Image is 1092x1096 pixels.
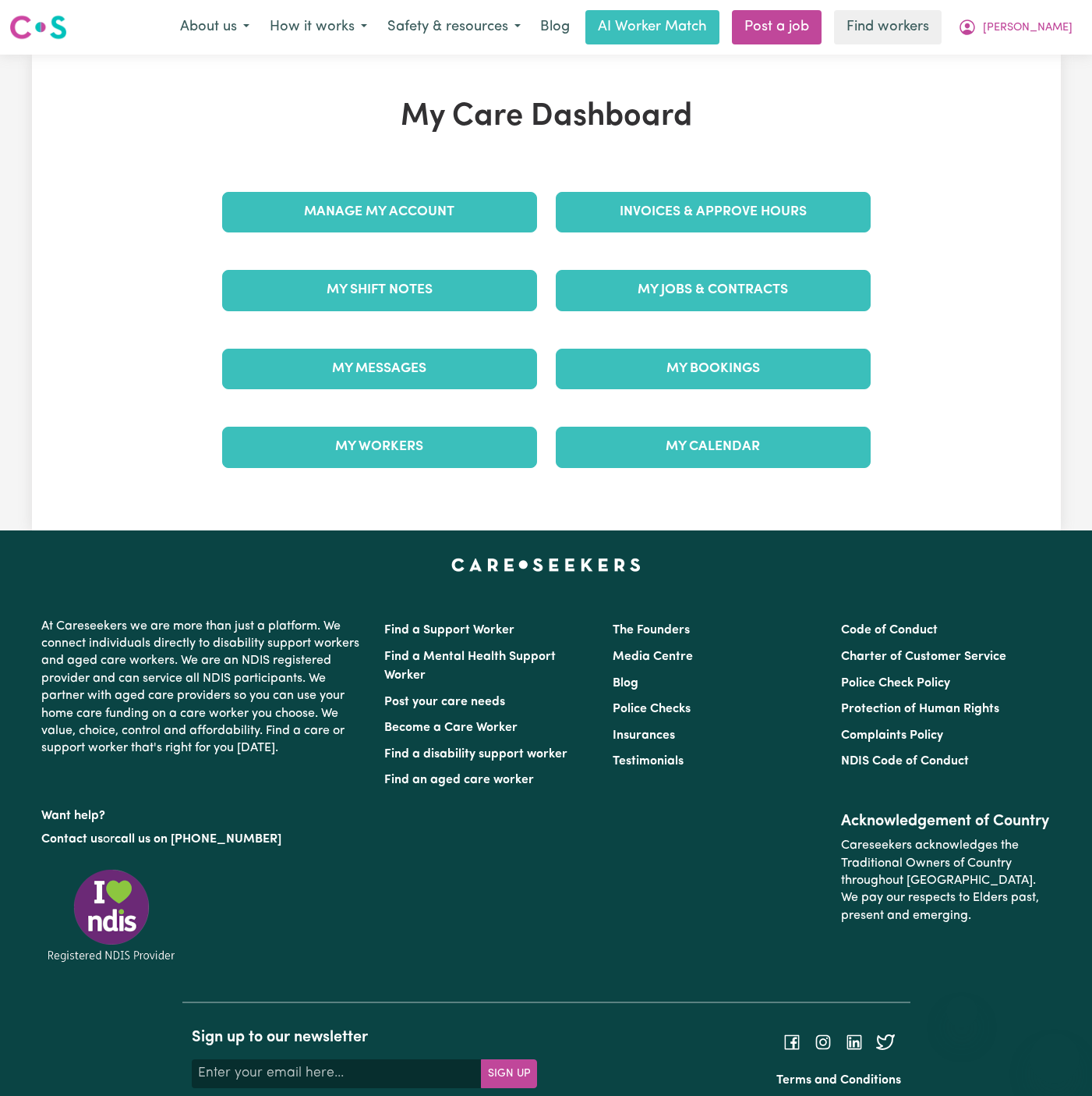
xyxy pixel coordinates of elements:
span: [PERSON_NAME] [983,20,1073,37]
button: My Account [948,11,1083,44]
a: Complaints Policy [841,729,943,742]
a: Careseekers logo [9,9,67,45]
p: or [41,825,366,854]
a: Find a disability support worker [384,748,567,761]
a: Insurances [613,729,675,742]
iframe: Button to launch messaging window [1030,1034,1080,1084]
a: My Workers [222,427,537,467]
a: My Bookings [556,349,871,389]
a: Invoices & Approve Hours [556,192,871,232]
button: Subscribe [481,1059,537,1087]
a: Follow Careseekers on Instagram [814,1035,832,1048]
a: Become a Care Worker [384,722,518,734]
a: NDIS Code of Conduct [841,755,969,768]
h1: My Care Dashboard [213,98,880,136]
a: Police Check Policy [841,677,950,690]
a: Post a job [732,10,822,44]
a: Media Centre [613,651,693,663]
a: Find a Mental Health Support Worker [384,651,556,682]
a: Manage My Account [222,192,537,232]
input: Enter your email here... [192,1059,482,1087]
a: Find workers [834,10,942,44]
a: My Shift Notes [222,270,537,310]
a: Blog [531,10,579,44]
a: Contact us [41,833,103,846]
a: call us on [PHONE_NUMBER] [115,833,281,846]
a: Blog [613,677,638,690]
p: Careseekers acknowledges the Traditional Owners of Country throughout [GEOGRAPHIC_DATA]. We pay o... [841,831,1051,931]
a: Find an aged care worker [384,774,534,786]
a: My Calendar [556,427,871,467]
a: The Founders [613,624,690,637]
a: Careseekers home page [451,559,641,571]
h2: Sign up to our newsletter [192,1028,537,1047]
iframe: Close message [946,996,977,1027]
p: Want help? [41,801,366,825]
a: Code of Conduct [841,624,938,637]
button: How it works [260,11,377,44]
a: Protection of Human Rights [841,703,999,715]
a: Follow Careseekers on Twitter [876,1035,895,1048]
a: Find a Support Worker [384,624,514,637]
a: My Jobs & Contracts [556,270,871,310]
a: Terms and Conditions [776,1074,901,1087]
button: Safety & resources [377,11,531,44]
a: Charter of Customer Service [841,651,1006,663]
a: Testimonials [613,755,684,768]
a: Police Checks [613,703,691,715]
img: Registered NDIS provider [41,867,182,964]
img: Careseekers logo [9,13,67,41]
a: Follow Careseekers on LinkedIn [845,1035,864,1048]
a: Follow Careseekers on Facebook [783,1035,801,1048]
button: About us [170,11,260,44]
h2: Acknowledgement of Country [841,812,1051,831]
a: AI Worker Match [585,10,719,44]
a: My Messages [222,349,537,389]
p: At Careseekers we are more than just a platform. We connect individuals directly to disability su... [41,612,366,764]
a: Post your care needs [384,696,505,708]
